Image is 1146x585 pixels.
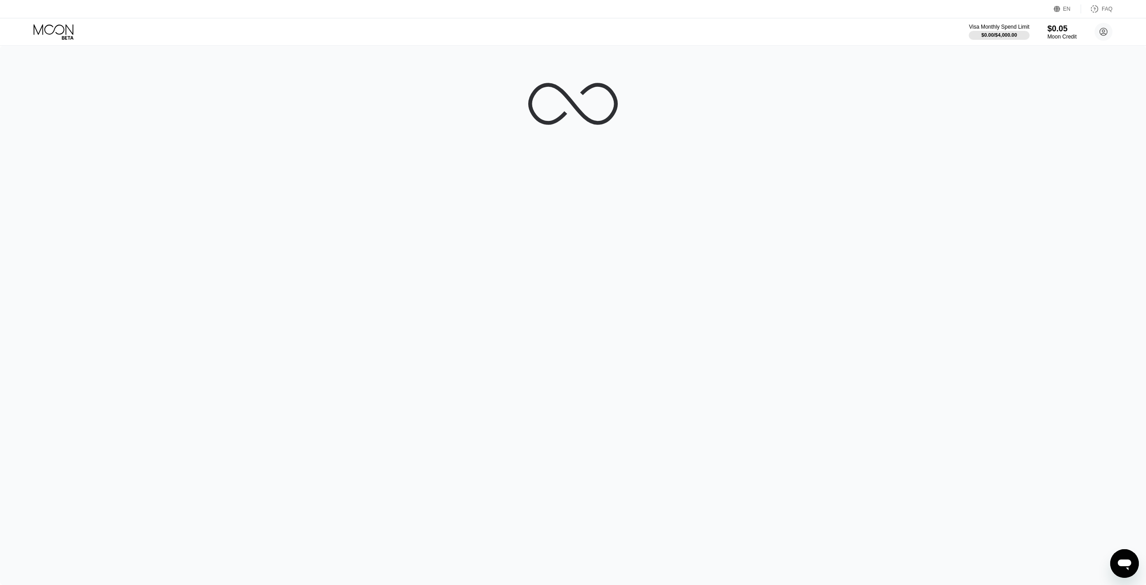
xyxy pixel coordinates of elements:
[1048,34,1077,40] div: Moon Credit
[1063,6,1071,12] div: EN
[1054,4,1081,13] div: EN
[1110,549,1139,578] iframe: Button to launch messaging window
[969,24,1029,40] div: Visa Monthly Spend Limit$0.00/$4,000.00
[1081,4,1112,13] div: FAQ
[1048,24,1077,40] div: $0.05Moon Credit
[1102,6,1112,12] div: FAQ
[969,24,1029,30] div: Visa Monthly Spend Limit
[981,32,1017,38] div: $0.00 / $4,000.00
[1048,24,1077,34] div: $0.05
